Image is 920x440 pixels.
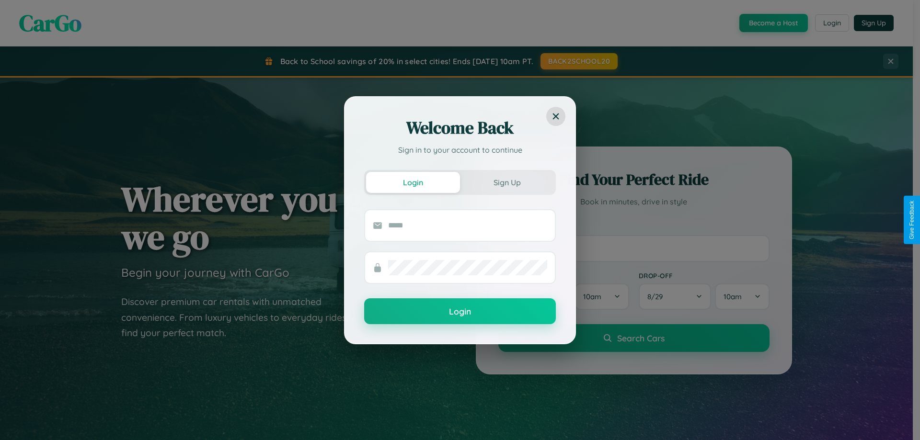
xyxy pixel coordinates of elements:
[366,172,460,193] button: Login
[364,144,556,156] p: Sign in to your account to continue
[364,116,556,139] h2: Welcome Back
[364,298,556,324] button: Login
[460,172,554,193] button: Sign Up
[908,201,915,239] div: Give Feedback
